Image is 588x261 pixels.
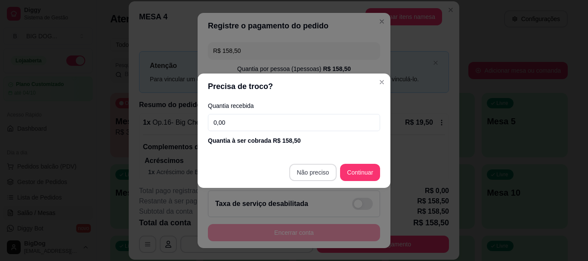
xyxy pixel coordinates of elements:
button: Close [375,75,389,89]
label: Quantia recebida [208,103,380,109]
header: Precisa de troco? [198,74,390,99]
button: Não preciso [289,164,337,181]
div: Quantia à ser cobrada R$ 158,50 [208,136,380,145]
button: Continuar [340,164,380,181]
